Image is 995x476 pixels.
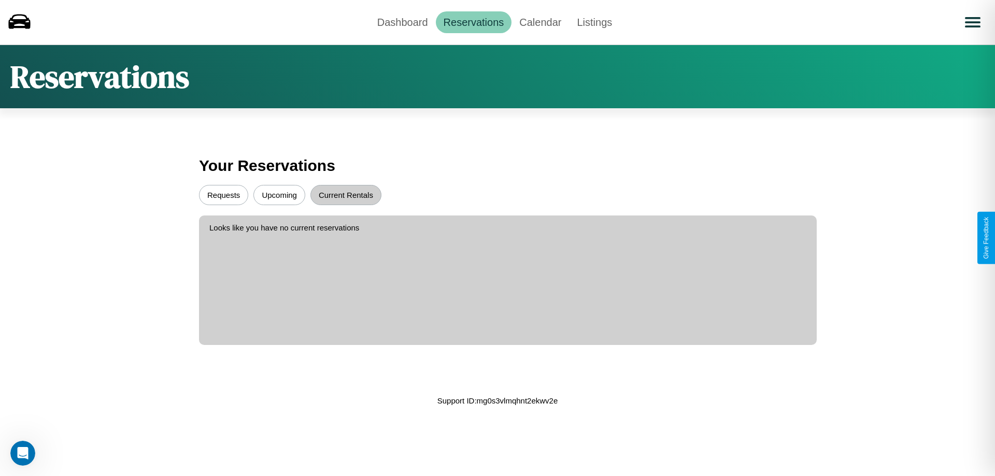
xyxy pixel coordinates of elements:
button: Requests [199,185,248,205]
p: Support ID: mg0s3vlmqhnt2ekwv2e [437,394,558,408]
button: Current Rentals [310,185,381,205]
a: Listings [569,11,620,33]
iframe: Intercom live chat [10,441,35,466]
h3: Your Reservations [199,152,796,180]
button: Open menu [958,8,987,37]
div: Give Feedback [983,217,990,259]
p: Looks like you have no current reservations [209,221,806,235]
a: Dashboard [369,11,436,33]
h1: Reservations [10,55,189,98]
button: Upcoming [253,185,305,205]
a: Calendar [511,11,569,33]
a: Reservations [436,11,512,33]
